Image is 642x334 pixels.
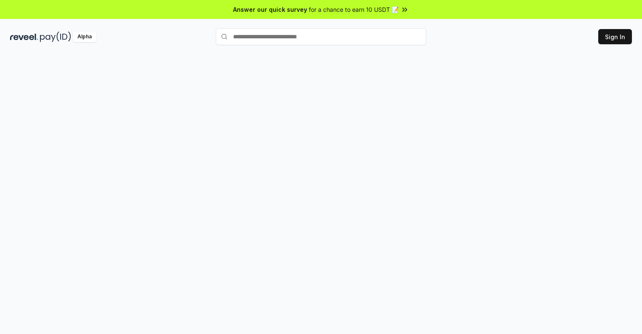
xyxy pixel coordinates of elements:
[598,29,632,44] button: Sign In
[309,5,399,14] span: for a chance to earn 10 USDT 📝
[10,32,38,42] img: reveel_dark
[73,32,96,42] div: Alpha
[233,5,307,14] span: Answer our quick survey
[40,32,71,42] img: pay_id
